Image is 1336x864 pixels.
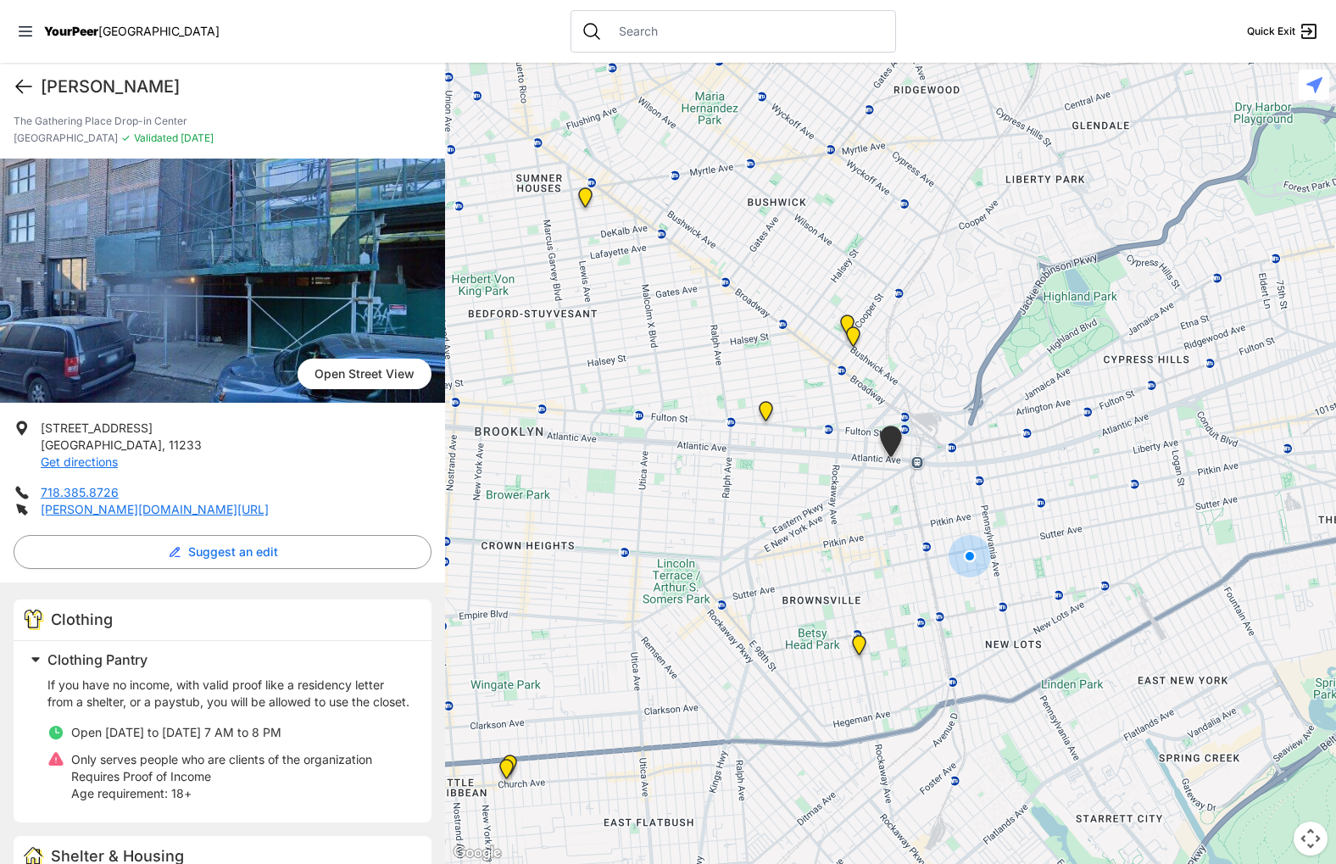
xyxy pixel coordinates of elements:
span: Suggest an edit [188,543,278,560]
div: The Gathering Place Drop-in Center [877,426,905,464]
img: Google [449,842,505,864]
a: YourPeer[GEOGRAPHIC_DATA] [44,26,220,36]
span: ✓ [121,131,131,145]
p: If you have no income, with valid proof like a residency letter from a shelter, or a paystub, you... [47,677,411,711]
div: Rising Ground [499,755,520,782]
span: Clothing Pantry [47,651,148,668]
input: Search [609,23,885,40]
span: 11233 [169,438,202,452]
span: [GEOGRAPHIC_DATA] [41,438,162,452]
span: Open Street View [298,359,431,389]
a: Quick Exit [1247,21,1319,42]
p: Requires Proof of Income [71,768,372,785]
a: 718.385.8726 [41,485,119,499]
span: [STREET_ADDRESS] [41,421,153,435]
span: Only serves people who are clients of the organization [71,752,372,766]
span: [GEOGRAPHIC_DATA] [14,131,118,145]
span: [DATE] [178,131,214,144]
span: Validated [134,131,178,144]
a: [PERSON_NAME][DOMAIN_NAME][URL] [41,502,269,516]
span: [GEOGRAPHIC_DATA] [98,24,220,38]
a: Get directions [41,454,118,469]
button: Map camera controls [1294,822,1328,856]
span: Open [DATE] to [DATE] 7 AM to 8 PM [71,725,281,739]
p: The Gathering Place Drop-in Center [14,114,431,128]
span: Age requirement: [71,786,168,800]
span: Clothing [51,610,113,628]
span: Quick Exit [1247,25,1295,38]
div: St Thomas Episcopal Church [837,315,858,342]
div: Brooklyn DYCD Youth Drop-in Center [849,635,870,662]
h1: [PERSON_NAME] [41,75,431,98]
div: You are here! [949,535,991,577]
span: , [162,438,165,452]
button: Suggest an edit [14,535,431,569]
div: Bushwick/North Brooklyn [843,326,864,354]
div: SuperPantry [755,401,777,428]
div: Location of CCBQ, Brooklyn [575,187,596,215]
span: YourPeer [44,24,98,38]
a: Open this area in Google Maps (opens a new window) [449,842,505,864]
p: 18+ [71,785,372,802]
